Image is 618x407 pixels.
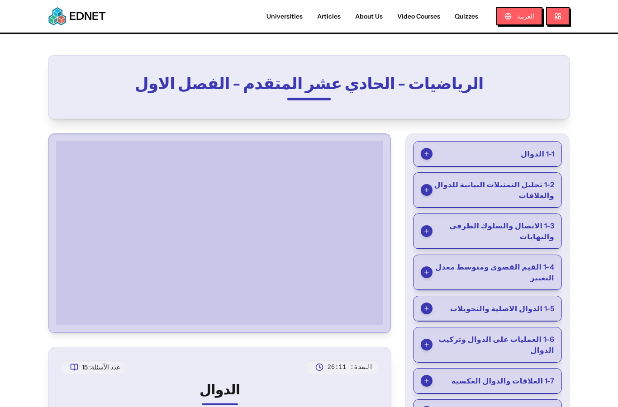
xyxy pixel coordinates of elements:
[414,173,561,208] button: 1-2 تحليل التمثيلات البيانية للدوال والعلاقات
[48,7,67,25] img: EDNET
[61,382,378,398] h2: الدوال
[92,74,526,92] h2: الرياضيات - الحادي عشر المتقدم - الفصل الاول
[414,296,561,321] button: 1-5 الدوال الاصلية والتحويلات
[259,12,310,21] a: Universities
[447,12,485,21] a: Quizzes
[521,148,554,159] span: 1-1 الدوال
[69,9,106,24] span: EDNET
[348,12,390,21] a: About Us
[496,7,542,25] button: العربية
[433,261,554,283] span: 1-4 القيم القصوى ومتوسط معدل التغيير
[433,334,554,355] span: 1-6 العمليات على الدوال وتركيب الدوال
[82,363,120,372] span: عدد الأسئلة: 15
[414,142,561,166] button: 1-1 الدوال
[414,255,561,290] button: 1-4 القيم القصوى ومتوسط معدل التغيير
[414,327,561,362] button: 1-6 العمليات على الدوال وتركيب الدوال
[452,375,554,386] span: 1-7 العلاقات والدوال العكسية
[433,179,554,201] span: 1-2 تحليل التمثيلات البيانية للدوال والعلاقات
[310,12,348,21] a: Articles
[390,12,447,21] a: Video Courses
[327,363,373,372] span: المدة: 26:11
[414,214,561,249] button: 1-3 الاتصال والسلوك الطرفي والنهايات
[48,7,106,25] a: EDNETEDNET
[414,369,561,393] button: 1-7 العلاقات والدوال العكسية
[433,220,554,242] span: 1-3 الاتصال والسلوك الطرفي والنهايات
[450,303,554,314] span: 1-5 الدوال الاصلية والتحويلات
